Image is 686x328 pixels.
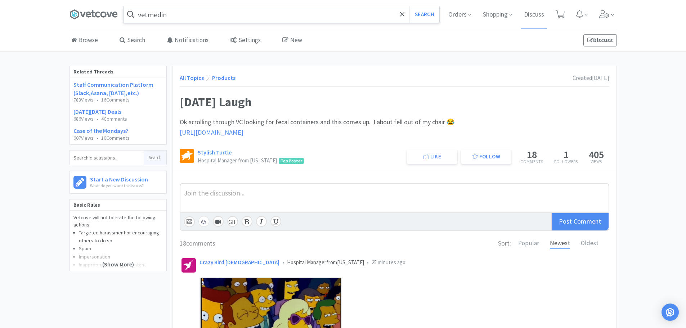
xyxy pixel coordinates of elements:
[581,238,598,249] div: Oldest
[212,74,236,81] a: Products
[73,108,121,115] a: [DATE][DATE] Deals
[521,12,547,18] a: Discuss
[199,259,279,266] a: Crazy Bird [DEMOGRAPHIC_DATA]
[70,199,166,211] h5: Basic Rules
[662,304,679,321] div: Open Intercom Messenger
[551,213,609,230] div: Post
[372,259,405,266] span: 25 minutes ago
[70,30,100,51] a: Browse
[281,30,304,51] a: New
[180,94,609,110] h1: [DATE] Laugh
[583,34,617,46] a: Discuss
[165,30,210,51] a: Notifications
[367,259,369,266] span: •
[73,116,163,122] p: 686 Views 4 Comments
[520,159,543,164] p: Comments
[180,128,243,136] a: [URL][DOMAIN_NAME]
[180,118,454,126] span: Ok scrolling through VC looking for fecal containers and this comes up. I about fell out of my ch...
[279,158,304,163] span: Top Poster
[90,182,148,189] p: What do you want to discuss?
[461,149,511,164] button: Follow
[97,96,98,103] span: •
[70,242,166,271] div: (Show More)
[198,216,209,227] button: ☺
[70,150,144,165] input: Search discussions...
[573,74,609,81] span: Created [DATE]
[180,74,204,81] a: All Topics
[124,6,439,23] input: Search by item, sku, manufacturer, ingredient, size...
[554,159,578,164] p: Followers
[70,66,166,77] div: Related Threads
[589,159,604,164] p: Views
[73,214,163,228] p: Vetcove will not tolerate the following actions:
[589,149,604,159] h5: 405
[407,149,457,164] button: Like
[144,150,166,165] button: Search
[118,30,147,51] a: Search
[97,116,98,122] span: •
[518,238,539,249] div: Popular
[227,216,238,227] div: GIF
[228,30,263,51] a: Settings
[554,149,578,159] h5: 1
[73,97,163,103] p: 783 Views 16 Comments
[574,217,601,225] span: Comment
[73,127,128,134] a: Case of the Mondays?
[498,238,511,249] h6: Sort:
[70,171,167,194] a: Start a New DiscussionWhat do you want to discuss?
[180,238,215,249] h6: 18 comments
[198,149,232,156] a: Stylish Turtle
[79,229,163,245] li: Targeted harassment or encouraging others to do so
[199,258,607,267] div: Hospital Manager from [US_STATE]
[282,259,284,266] span: •
[409,6,439,23] button: Search
[73,81,153,96] a: Staff Communication Platform (Slack,Asana, [DATE],etc.)
[90,175,148,182] h6: Start a New Discussion
[73,135,163,141] p: 607 Views 10 Comments
[97,135,98,141] span: •
[550,238,570,249] div: Newest
[198,158,277,163] p: Hospital Manager from [US_STATE]
[520,149,543,159] h5: 18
